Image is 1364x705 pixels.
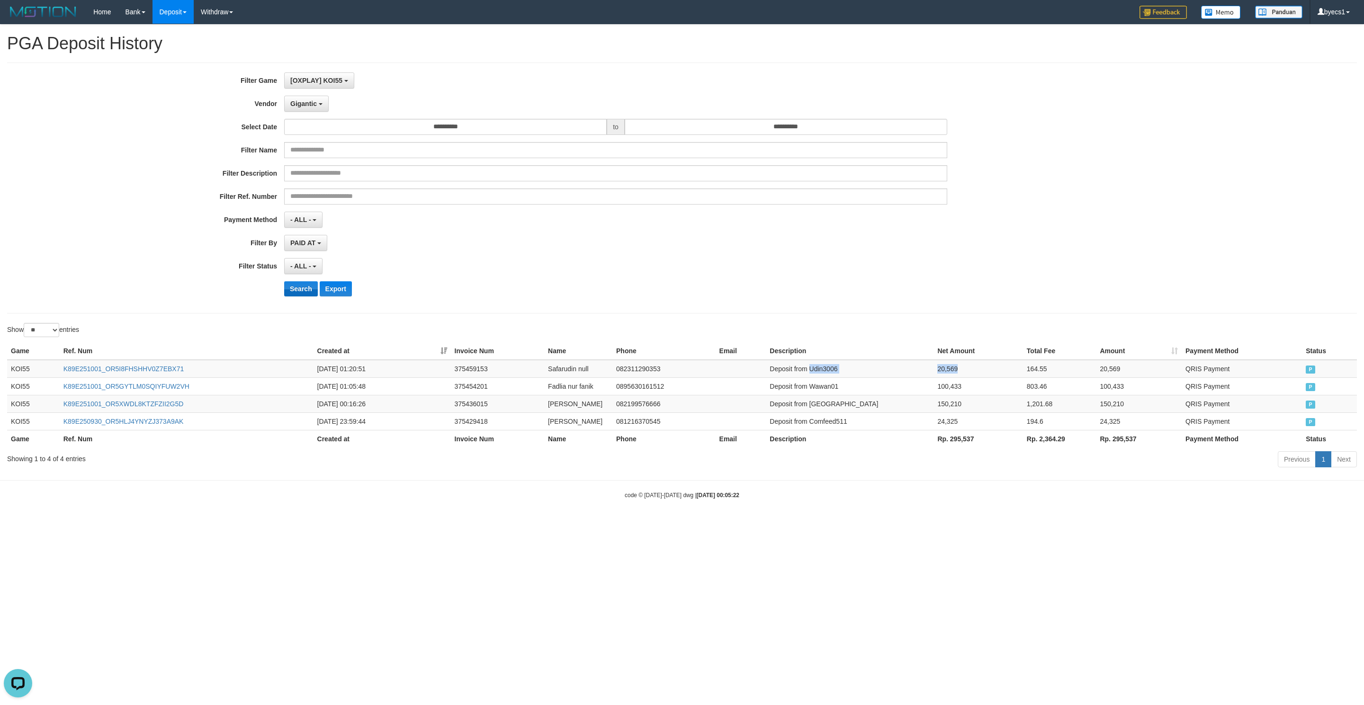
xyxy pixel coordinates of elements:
td: [PERSON_NAME] [544,412,612,430]
td: [DATE] 01:20:51 [314,360,451,378]
span: Gigantic [290,100,317,107]
span: [OXPLAY] KOI55 [290,77,342,84]
button: Open LiveChat chat widget [4,4,32,32]
td: Safarudin null [544,360,612,378]
td: QRIS Payment [1182,377,1302,395]
th: Status [1302,342,1357,360]
th: Game [7,430,60,447]
button: Search [284,281,318,296]
td: 0895630161512 [612,377,716,395]
span: PAID AT [290,239,315,247]
button: Gigantic [284,96,329,112]
td: 20,569 [1096,360,1182,378]
td: 100,433 [1096,377,1182,395]
th: Created at: activate to sort column ascending [314,342,451,360]
div: Showing 1 to 4 of 4 entries [7,450,561,464]
span: PAID [1306,366,1315,374]
td: Deposit from [GEOGRAPHIC_DATA] [766,395,933,412]
th: Ref. Num [60,342,314,360]
th: Total Fee [1023,342,1096,360]
button: Export [320,281,352,296]
th: Description [766,342,933,360]
span: PAID [1306,401,1315,409]
td: 375454201 [451,377,544,395]
td: [DATE] 00:16:26 [314,395,451,412]
span: - ALL - [290,262,311,270]
td: QRIS Payment [1182,412,1302,430]
img: Feedback.jpg [1140,6,1187,19]
span: PAID [1306,418,1315,426]
a: K89E251001_OR5I8FHSHHV0Z7EBX71 [63,365,184,373]
strong: [DATE] 00:05:22 [697,492,739,499]
select: Showentries [24,323,59,337]
h1: PGA Deposit History [7,34,1357,53]
td: 150,210 [933,395,1023,412]
td: 082199576666 [612,395,716,412]
td: [DATE] 01:05:48 [314,377,451,395]
th: Net Amount [933,342,1023,360]
td: KOI55 [7,395,60,412]
button: - ALL - [284,212,323,228]
th: Rp. 295,537 [1096,430,1182,447]
td: 24,325 [933,412,1023,430]
span: - ALL - [290,216,311,223]
a: 1 [1315,451,1331,467]
a: K89E250930_OR5HLJ4YNYZJ373A9AK [63,418,184,425]
td: Deposit from Comfeed511 [766,412,933,430]
th: Rp. 2,364.29 [1023,430,1096,447]
a: Previous [1278,451,1316,467]
th: Phone [612,342,716,360]
span: PAID [1306,383,1315,391]
th: Payment Method [1182,342,1302,360]
th: Phone [612,430,716,447]
span: to [607,119,625,135]
small: code © [DATE]-[DATE] dwg | [625,492,739,499]
td: 194.6 [1023,412,1096,430]
img: MOTION_logo.png [7,5,79,19]
img: Button%20Memo.svg [1201,6,1241,19]
td: KOI55 [7,377,60,395]
th: Ref. Num [60,430,314,447]
td: [PERSON_NAME] [544,395,612,412]
th: Rp. 295,537 [933,430,1023,447]
td: 20,569 [933,360,1023,378]
a: Next [1331,451,1357,467]
td: [DATE] 23:59:44 [314,412,451,430]
td: 375459153 [451,360,544,378]
th: Payment Method [1182,430,1302,447]
button: [OXPLAY] KOI55 [284,72,354,89]
td: 100,433 [933,377,1023,395]
label: Show entries [7,323,79,337]
th: Amount: activate to sort column ascending [1096,342,1182,360]
th: Email [716,430,766,447]
th: Description [766,430,933,447]
td: 803.46 [1023,377,1096,395]
td: Deposit from Udin3006 [766,360,933,378]
img: panduan.png [1255,6,1302,18]
a: K89E251001_OR5XWDL8KTZFZII2G5D [63,400,184,408]
td: 150,210 [1096,395,1182,412]
td: 164.55 [1023,360,1096,378]
td: KOI55 [7,412,60,430]
td: Fadlia nur fanik [544,377,612,395]
th: Name [544,430,612,447]
button: - ALL - [284,258,323,274]
th: Invoice Num [451,430,544,447]
th: Status [1302,430,1357,447]
td: 375436015 [451,395,544,412]
td: QRIS Payment [1182,395,1302,412]
th: Invoice Num [451,342,544,360]
a: K89E251001_OR5GYTLM0SQIYFUW2VH [63,383,189,390]
td: Deposit from Wawan01 [766,377,933,395]
td: QRIS Payment [1182,360,1302,378]
td: 082311290353 [612,360,716,378]
th: Name [544,342,612,360]
button: PAID AT [284,235,327,251]
td: 081216370545 [612,412,716,430]
td: 24,325 [1096,412,1182,430]
th: Email [716,342,766,360]
th: Game [7,342,60,360]
th: Created at [314,430,451,447]
td: 375429418 [451,412,544,430]
td: KOI55 [7,360,60,378]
